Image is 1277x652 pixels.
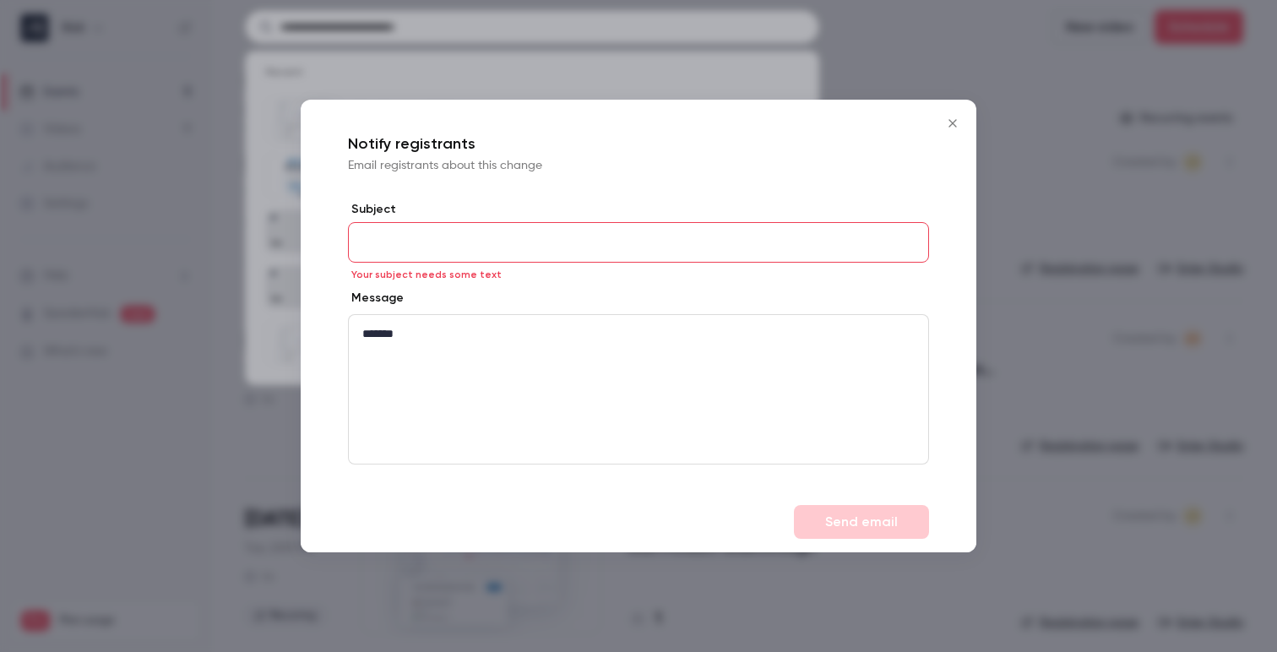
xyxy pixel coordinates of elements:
[349,315,928,464] div: editor
[936,106,970,140] button: Close
[348,133,929,154] p: Notify registrants
[348,290,404,307] label: Message
[351,268,502,281] span: Your subject needs some text
[348,201,929,218] label: Subject
[348,157,929,174] p: Email registrants about this change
